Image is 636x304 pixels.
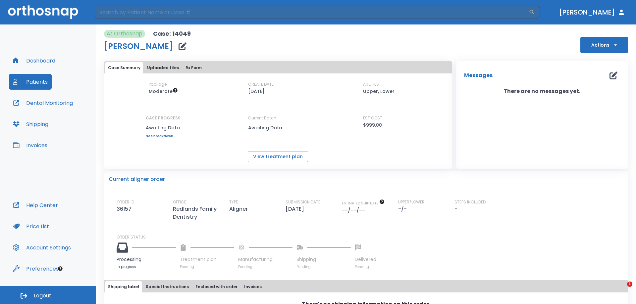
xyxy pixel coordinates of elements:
[454,205,457,213] p: -
[248,151,308,162] button: View treatment plan
[363,121,382,129] p: $999.00
[9,197,62,213] button: Help Center
[296,264,351,269] p: Pending
[238,256,292,263] p: Manufacturing
[173,199,186,205] p: OFFICE
[556,6,628,18] button: [PERSON_NAME]
[8,5,78,19] img: Orthosnap
[117,234,623,240] p: ORDER STATUS
[355,264,376,269] p: Pending
[580,37,628,53] button: Actions
[105,62,451,73] div: tabs
[248,115,308,121] p: Current Batch
[363,81,379,87] p: ARCHES
[183,62,204,73] button: Rx Form
[117,264,176,269] p: In progress
[193,281,240,292] button: Enclosed with order
[105,281,142,292] button: Shipping label
[229,199,238,205] p: TYPE
[107,30,142,38] p: At Orthosnap
[9,74,52,90] button: Patients
[342,206,368,214] p: --/--/--
[286,199,320,205] p: SUBMISSION DATE
[57,266,63,272] div: Tooltip anchor
[180,256,234,263] p: Treatment plan
[117,205,134,213] p: 36157
[613,282,629,297] iframe: Intercom live chat
[398,199,425,205] p: UPPER/LOWER
[104,42,173,50] h1: [PERSON_NAME]
[149,81,167,87] p: Package
[229,205,250,213] p: Aligner
[363,115,382,121] p: EST COST
[296,256,351,263] p: Shipping
[248,81,274,87] p: CREATE DATE
[342,201,385,206] span: The date will be available after approving treatment plan
[454,199,486,205] p: STEPS INCLUDED
[173,205,229,221] p: Redlands Family Dentistry
[398,205,409,213] p: -/-
[105,62,143,73] button: Case Summary
[456,87,628,95] p: There are no messages yet.
[95,6,529,19] input: Search by Patient Name or Case #
[241,281,264,292] button: Invoices
[109,175,165,183] p: Current aligner order
[105,281,627,292] div: tabs
[286,205,307,213] p: [DATE]
[9,95,77,111] button: Dental Monitoring
[34,292,51,299] span: Logout
[238,264,292,269] p: Pending
[464,71,493,79] p: Messages
[248,87,265,95] p: [DATE]
[146,115,181,121] p: CASE PROGRESS
[146,124,181,132] p: Awaiting Data
[9,261,63,277] button: Preferences
[627,282,632,287] span: 1
[144,62,182,73] button: Uploaded files
[9,137,51,153] button: Invoices
[363,87,395,95] p: Upper, Lower
[9,53,59,68] button: Dashboard
[9,218,53,234] button: Price List
[143,281,191,292] button: Special Instructions
[146,134,181,138] a: See breakdown
[153,30,191,38] p: Case: 14049
[149,88,178,95] span: Up to 20 Steps (40 aligners)
[248,124,308,132] p: Awaiting Data
[355,256,376,263] p: Delivered
[117,256,176,263] p: Processing
[117,199,134,205] p: ORDER ID
[9,239,75,255] button: Account Settings
[180,264,234,269] p: Pending
[9,116,52,132] button: Shipping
